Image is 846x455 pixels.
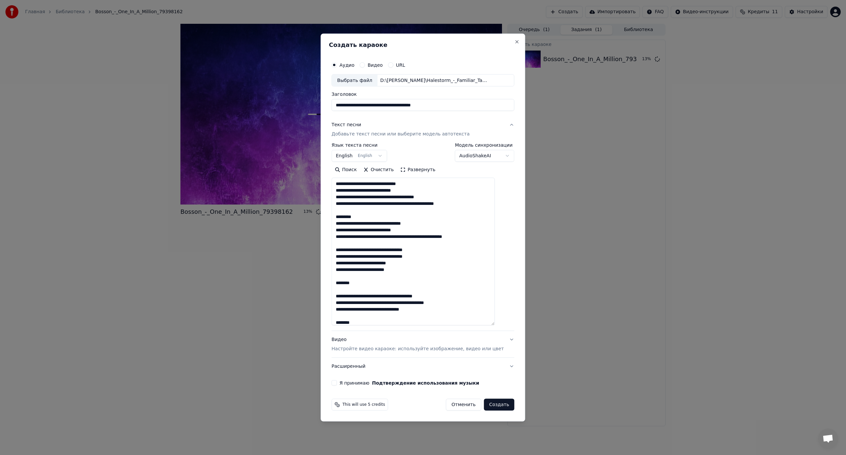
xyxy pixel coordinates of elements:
[455,143,515,147] label: Модель синхронизации
[331,143,387,147] label: Язык текста песни
[332,74,377,86] div: Выбрать файл
[331,336,504,352] div: Видео
[331,358,514,375] button: Расширенный
[360,165,397,175] button: Очистить
[377,77,490,84] div: D:\[PERSON_NAME]\Halestorm_-_Familiar_Taste_Of_Poison_48105734.mp3
[446,399,481,411] button: Отменить
[329,42,517,48] h2: Создать караоке
[372,381,479,385] button: Я принимаю
[339,381,479,385] label: Я принимаю
[331,165,360,175] button: Поиск
[331,143,514,331] div: Текст песниДобавьте текст песни или выберите модель автотекста
[367,62,383,67] label: Видео
[396,62,405,67] label: URL
[331,116,514,143] button: Текст песниДобавьте текст песни или выберите модель автотекста
[331,131,470,137] p: Добавьте текст песни или выберите модель автотекста
[331,92,514,96] label: Заголовок
[397,165,439,175] button: Развернуть
[331,346,504,352] p: Настройте видео караоке: используйте изображение, видео или цвет
[484,399,514,411] button: Создать
[331,122,361,128] div: Текст песни
[342,402,385,407] span: This will use 5 credits
[331,331,514,358] button: ВидеоНастройте видео караоке: используйте изображение, видео или цвет
[339,62,354,67] label: Аудио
